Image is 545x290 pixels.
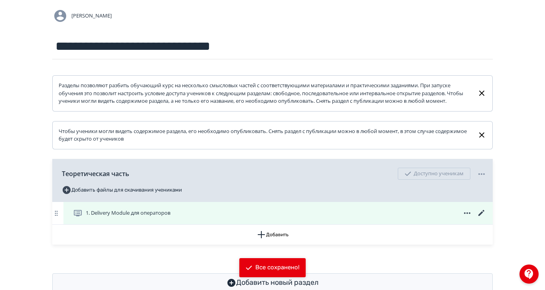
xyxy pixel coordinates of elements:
button: Добавить [52,225,493,245]
div: Разделы позволяют разбить обучающий курс на несколько смысловых частей с соответствующими материа... [59,82,471,105]
div: Все сохранено! [255,264,300,272]
span: 1. Delivery Module для операторов [86,209,170,217]
span: Теоретическая часть [62,169,129,178]
span: [PERSON_NAME] [71,12,112,20]
div: 1. Delivery Module для операторов [52,202,493,225]
div: Чтобы ученики могли видеть содержимое раздела, его необходимо опубликовать. Снять раздел с публик... [59,127,471,143]
div: Доступно ученикам [398,168,470,180]
button: Добавить файлы для скачивания учениками [62,184,182,196]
